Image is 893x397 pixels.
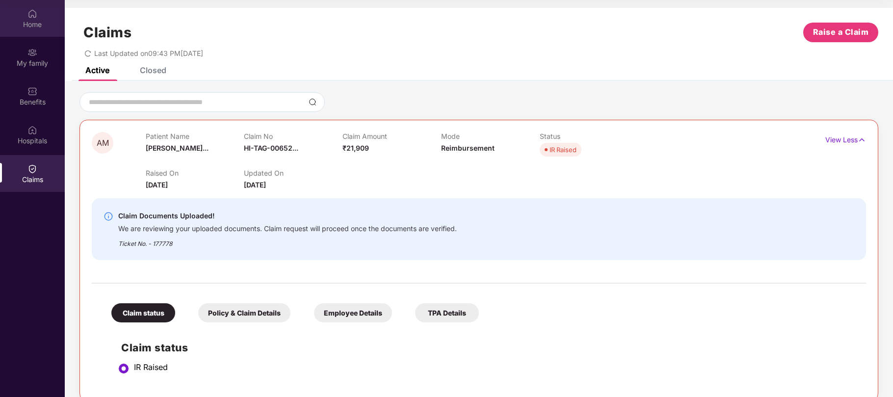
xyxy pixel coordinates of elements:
[813,26,869,38] span: Raise a Claim
[118,363,130,374] img: svg+xml;base64,PHN2ZyBpZD0iU3RlcC1BY3RpdmUtMzJ4MzIiIHhtbG5zPSJodHRwOi8vd3d3LnczLm9yZy8yMDAwL3N2Zy...
[244,132,342,140] p: Claim No
[27,125,37,135] img: svg+xml;base64,PHN2ZyBpZD0iSG9zcGl0YWxzIiB4bWxucz0iaHR0cDovL3d3dy53My5vcmcvMjAwMC9zdmciIHdpZHRoPS...
[97,139,109,147] span: AM
[198,303,290,322] div: Policy & Claim Details
[94,49,203,57] span: Last Updated on 09:43 PM[DATE]
[441,132,540,140] p: Mode
[27,48,37,57] img: svg+xml;base64,PHN2ZyB3aWR0aD0iMjAiIGhlaWdodD0iMjAiIHZpZXdCb3g9IjAgMCAyMCAyMCIgZmlsbD0ibm9uZSIgeG...
[27,9,37,19] img: svg+xml;base64,PHN2ZyBpZD0iSG9tZSIgeG1sbnM9Imh0dHA6Ly93d3cudzMub3JnLzIwMDAvc3ZnIiB3aWR0aD0iMjAiIG...
[146,132,244,140] p: Patient Name
[146,169,244,177] p: Raised On
[309,98,316,106] img: svg+xml;base64,PHN2ZyBpZD0iU2VhcmNoLTMyeDMyIiB4bWxucz0iaHR0cDovL3d3dy53My5vcmcvMjAwMC9zdmciIHdpZH...
[244,169,342,177] p: Updated On
[27,86,37,96] img: svg+xml;base64,PHN2ZyBpZD0iQmVuZWZpdHMiIHhtbG5zPSJodHRwOi8vd3d3LnczLm9yZy8yMDAwL3N2ZyIgd2lkdGg9Ij...
[441,144,495,152] span: Reimbursement
[140,65,166,75] div: Closed
[121,340,856,356] h2: Claim status
[550,145,577,155] div: IR Raised
[118,222,457,233] div: We are reviewing your uploaded documents. Claim request will proceed once the documents are verif...
[111,303,175,322] div: Claim status
[858,134,866,145] img: svg+xml;base64,PHN2ZyB4bWxucz0iaHR0cDovL3d3dy53My5vcmcvMjAwMC9zdmciIHdpZHRoPSIxNyIgaGVpZ2h0PSIxNy...
[85,65,109,75] div: Active
[104,212,113,221] img: svg+xml;base64,PHN2ZyBpZD0iSW5mby0yMHgyMCIgeG1sbnM9Imh0dHA6Ly93d3cudzMub3JnLzIwMDAvc3ZnIiB3aWR0aD...
[342,144,369,152] span: ₹21,909
[825,132,866,145] p: View Less
[118,233,457,248] div: Ticket No. - 177778
[244,144,298,152] span: HI-TAG-00652...
[342,132,441,140] p: Claim Amount
[415,303,479,322] div: TPA Details
[83,24,131,41] h1: Claims
[244,181,266,189] span: [DATE]
[146,144,209,152] span: [PERSON_NAME]...
[84,49,91,57] span: redo
[27,164,37,174] img: svg+xml;base64,PHN2ZyBpZD0iQ2xhaW0iIHhtbG5zPSJodHRwOi8vd3d3LnczLm9yZy8yMDAwL3N2ZyIgd2lkdGg9IjIwIi...
[803,23,878,42] button: Raise a Claim
[134,362,856,372] div: IR Raised
[146,181,168,189] span: [DATE]
[118,210,457,222] div: Claim Documents Uploaded!
[540,132,638,140] p: Status
[314,303,392,322] div: Employee Details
